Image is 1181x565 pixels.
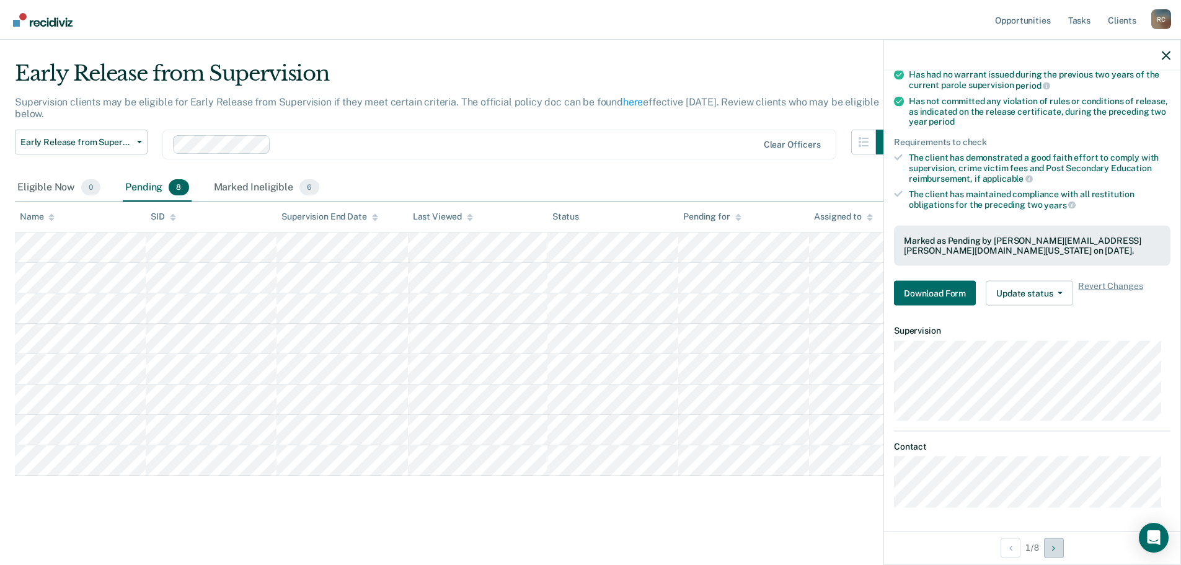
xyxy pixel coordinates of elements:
button: Next Opportunity [1044,538,1064,558]
span: years [1044,200,1076,210]
div: Assigned to [814,211,872,222]
div: Requirements to check [894,137,1170,148]
div: The client has maintained compliance with all restitution obligations for the preceding two [909,189,1170,210]
img: Recidiviz [13,13,73,27]
p: Supervision clients may be eligible for Early Release from Supervision if they meet certain crite... [15,96,879,120]
span: Early Release from Supervision [20,137,132,148]
div: Marked as Pending by [PERSON_NAME][EMAIL_ADDRESS][PERSON_NAME][DOMAIN_NAME][US_STATE] on [DATE]. [904,235,1161,256]
span: 0 [81,179,100,195]
div: SID [151,211,176,222]
button: Download Form [894,281,976,306]
span: period [1015,80,1050,90]
div: Name [20,211,55,222]
span: applicable [983,174,1033,184]
div: Has not committed any violation of rules or conditions of release, as indicated on the release ce... [909,96,1170,127]
span: 6 [299,179,319,195]
div: Pending [123,174,191,202]
dt: Contact [894,441,1170,452]
dt: Supervision [894,326,1170,336]
div: The client has demonstrated a good faith effort to comply with supervision, crime victim fees and... [909,152,1170,184]
a: here [623,96,643,108]
div: Status [552,211,579,222]
div: Last Viewed [413,211,473,222]
span: 8 [169,179,188,195]
button: Previous Opportunity [1001,538,1020,558]
div: Early Release from Supervision [15,61,901,96]
button: Profile dropdown button [1151,9,1171,29]
div: Eligible Now [15,174,103,202]
button: Update status [986,281,1073,306]
span: Revert Changes [1078,281,1143,306]
a: Navigate to form link [894,281,981,306]
span: period [929,117,954,127]
div: Has had no warrant issued during the previous two years of the current parole supervision [909,69,1170,91]
div: R C [1151,9,1171,29]
div: Pending for [683,211,741,222]
div: Clear officers [764,140,821,150]
div: Supervision End Date [281,211,378,222]
div: 1 / 8 [884,531,1180,564]
div: Open Intercom Messenger [1139,523,1169,553]
div: Marked Ineligible [211,174,322,202]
